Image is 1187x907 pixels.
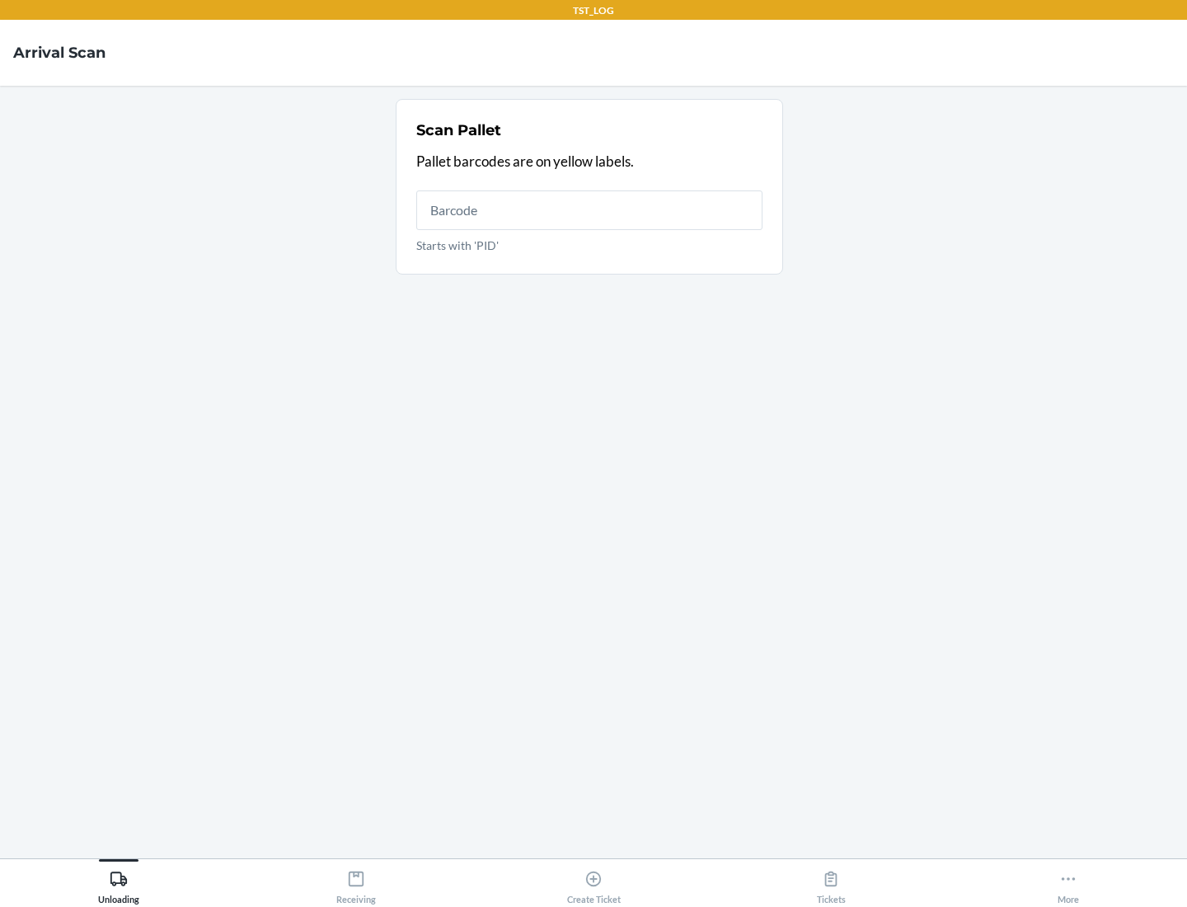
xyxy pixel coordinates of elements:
[416,237,762,254] p: Starts with 'PID'
[573,3,614,18] p: TST_LOG
[416,190,762,230] input: Starts with 'PID'
[237,859,475,905] button: Receiving
[416,120,501,141] h2: Scan Pallet
[1058,863,1079,905] div: More
[817,863,846,905] div: Tickets
[712,859,950,905] button: Tickets
[336,863,376,905] div: Receiving
[98,863,139,905] div: Unloading
[567,863,621,905] div: Create Ticket
[416,151,762,172] p: Pallet barcodes are on yellow labels.
[13,42,106,63] h4: Arrival Scan
[475,859,712,905] button: Create Ticket
[950,859,1187,905] button: More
